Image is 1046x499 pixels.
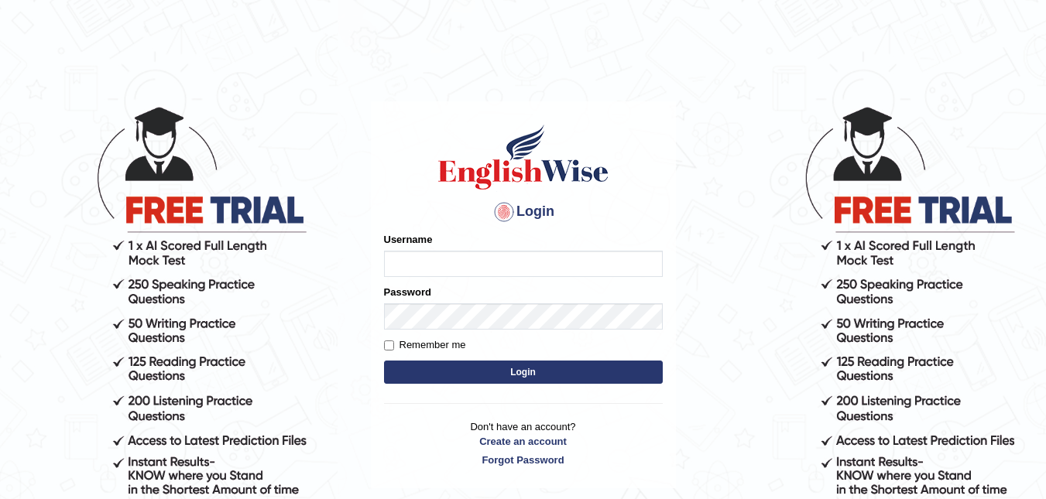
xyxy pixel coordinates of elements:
a: Forgot Password [384,453,663,467]
label: Password [384,285,431,299]
a: Create an account [384,434,663,449]
p: Don't have an account? [384,419,663,467]
label: Username [384,232,433,247]
button: Login [384,361,663,384]
h4: Login [384,200,663,224]
input: Remember me [384,340,394,350]
img: Logo of English Wise sign in for intelligent practice with AI [435,122,612,192]
label: Remember me [384,337,466,353]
